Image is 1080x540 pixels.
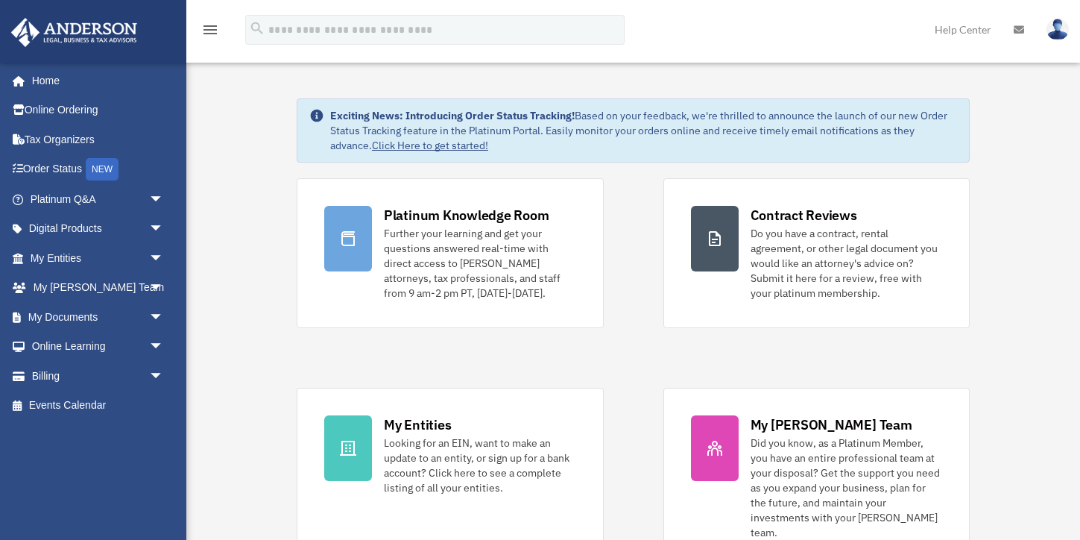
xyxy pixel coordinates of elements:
div: Further your learning and get your questions answered real-time with direct access to [PERSON_NAM... [384,226,576,301]
img: Anderson Advisors Platinum Portal [7,18,142,47]
a: menu [201,26,219,39]
a: Contract Reviews Do you have a contract, rental agreement, or other legal document you would like... [663,178,970,328]
a: Events Calendar [10,391,186,421]
i: search [249,20,265,37]
div: Did you know, as a Platinum Member, you have an entire professional team at your disposal? Get th... [751,436,943,540]
a: Click Here to get started! [372,139,488,152]
span: arrow_drop_down [149,361,179,392]
a: My [PERSON_NAME] Teamarrow_drop_down [10,273,186,303]
div: My Entities [384,415,451,434]
div: NEW [86,158,119,180]
a: My Entitiesarrow_drop_down [10,243,186,273]
span: arrow_drop_down [149,302,179,333]
a: Platinum Q&Aarrow_drop_down [10,184,186,214]
a: Online Learningarrow_drop_down [10,332,186,362]
a: Online Ordering [10,95,186,125]
div: Do you have a contract, rental agreement, or other legal document you would like an attorney's ad... [751,226,943,301]
span: arrow_drop_down [149,273,179,304]
a: Tax Organizers [10,125,186,154]
span: arrow_drop_down [149,184,179,215]
strong: Exciting News: Introducing Order Status Tracking! [330,109,575,122]
div: Looking for an EIN, want to make an update to an entity, or sign up for a bank account? Click her... [384,436,576,495]
span: arrow_drop_down [149,332,179,362]
div: My [PERSON_NAME] Team [751,415,912,434]
div: Based on your feedback, we're thrilled to announce the launch of our new Order Status Tracking fe... [330,108,957,153]
a: Order StatusNEW [10,154,186,185]
span: arrow_drop_down [149,243,179,274]
span: arrow_drop_down [149,214,179,245]
a: Home [10,66,179,95]
i: menu [201,21,219,39]
a: My Documentsarrow_drop_down [10,302,186,332]
a: Billingarrow_drop_down [10,361,186,391]
a: Platinum Knowledge Room Further your learning and get your questions answered real-time with dire... [297,178,604,328]
a: Digital Productsarrow_drop_down [10,214,186,244]
div: Contract Reviews [751,206,857,225]
img: User Pic [1046,19,1069,40]
div: Platinum Knowledge Room [384,206,549,225]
